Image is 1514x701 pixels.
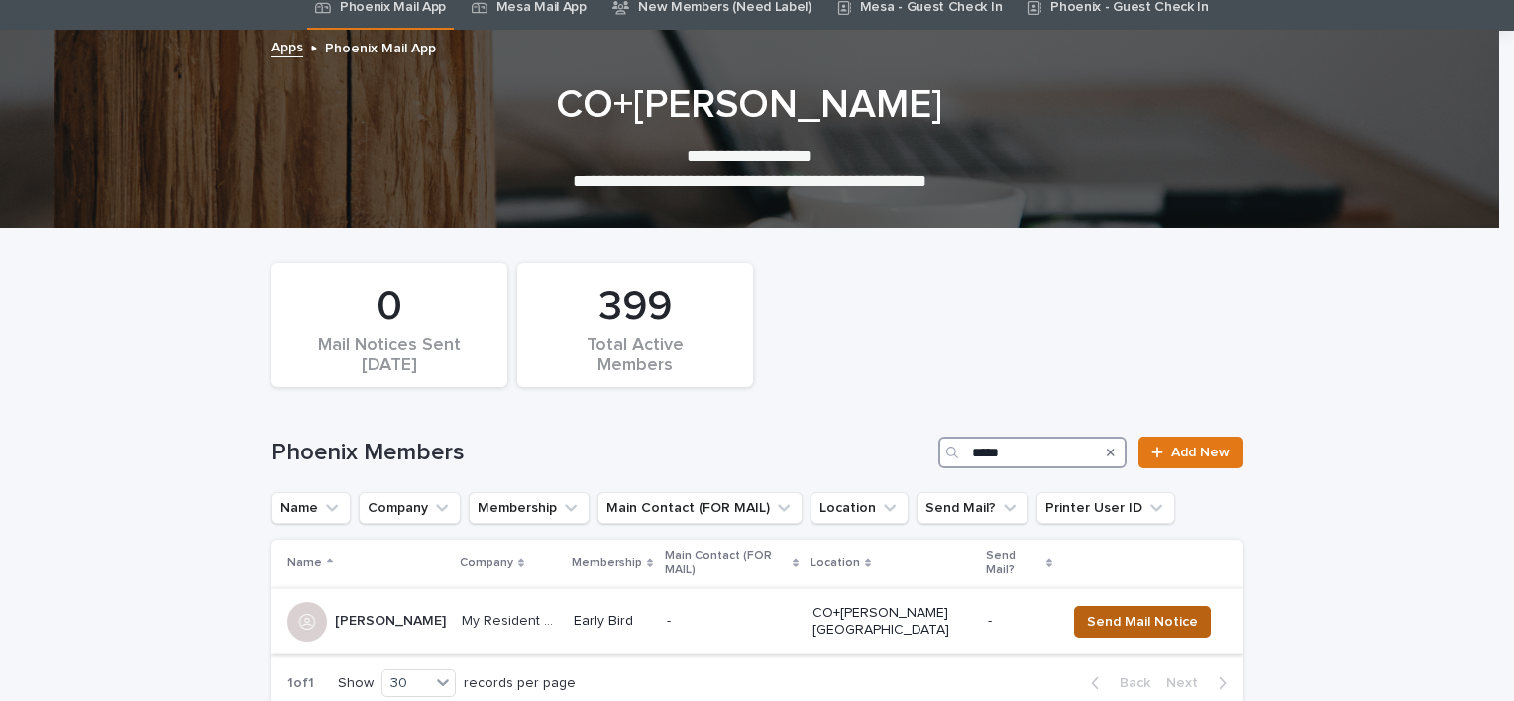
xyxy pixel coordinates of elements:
[287,552,322,574] p: Name
[335,609,450,630] p: [PERSON_NAME]
[1166,676,1210,690] span: Next
[1087,612,1198,632] span: Send Mail Notice
[665,546,787,582] p: Main Contact (FOR MAIL)
[305,282,474,332] div: 0
[464,675,576,692] p: records per page
[1171,446,1230,459] span: Add New
[551,282,719,332] div: 399
[572,552,642,574] p: Membership
[271,588,1243,654] tr: [PERSON_NAME][PERSON_NAME] My Resident LifeMy Resident Life Early Bird-CO+[PERSON_NAME][GEOGRAPHI...
[574,613,651,630] p: Early Bird
[551,335,719,376] div: Total Active Members
[271,492,351,524] button: Name
[667,613,796,630] p: -
[382,673,430,694] div: 30
[1036,492,1175,524] button: Printer User ID
[1108,676,1150,690] span: Back
[359,492,461,524] button: Company
[938,437,1127,468] input: Search
[469,492,590,524] button: Membership
[325,36,436,57] p: Phoenix Mail App
[462,609,562,630] p: My Resident Life
[338,675,374,692] p: Show
[271,35,303,57] a: Apps
[917,492,1028,524] button: Send Mail?
[986,546,1041,582] p: Send Mail?
[1074,606,1211,638] button: Send Mail Notice
[597,492,803,524] button: Main Contact (FOR MAIL)
[811,492,909,524] button: Location
[1075,674,1158,692] button: Back
[1158,674,1243,692] button: Next
[812,605,972,639] p: CO+[PERSON_NAME][GEOGRAPHIC_DATA]
[811,552,860,574] p: Location
[305,335,474,376] div: Mail Notices Sent [DATE]
[271,439,930,467] h1: Phoenix Members
[460,552,513,574] p: Company
[988,613,1050,630] p: -
[1138,437,1243,468] a: Add New
[264,81,1235,129] h1: CO+[PERSON_NAME]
